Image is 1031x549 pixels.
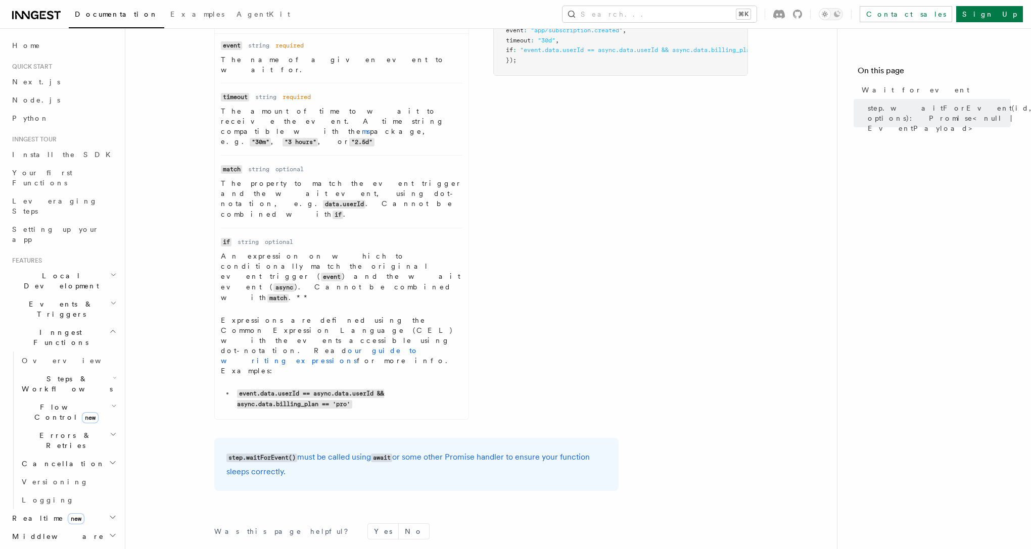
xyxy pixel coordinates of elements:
[283,138,318,146] code: "3 hours"
[819,8,843,20] button: Toggle dark mode
[362,127,370,135] a: ms
[8,135,57,143] span: Inngest tour
[8,527,119,545] button: Middleware
[82,412,99,423] span: new
[170,10,224,18] span: Examples
[22,478,88,486] span: Versioning
[8,352,119,509] div: Inngest Functions
[349,138,374,146] code: "2.5d"
[221,106,462,147] p: The amount of time to wait to receive the event. A time string compatible with the package, e.g. ...
[273,283,295,292] code: async
[18,473,119,491] a: Versioning
[164,3,230,27] a: Examples
[8,271,110,291] span: Local Development
[8,531,104,541] span: Middleware
[8,220,119,248] a: Setting up your app
[18,352,119,370] a: Overview
[563,6,757,22] button: Search...⌘K
[8,192,119,220] a: Leveraging Steps
[226,450,606,479] p: must be called using or some other Promise handler to ensure your function sleeps correctly.
[75,10,158,18] span: Documentation
[18,398,119,426] button: Flow Controlnew
[8,91,119,109] a: Node.js
[860,6,952,22] a: Contact sales
[8,63,52,71] span: Quick start
[267,294,289,303] code: match
[18,426,119,455] button: Errors & Retries
[250,138,271,146] code: "30m"
[12,96,60,104] span: Node.js
[68,513,84,524] span: new
[371,454,392,462] code: await
[555,37,559,44] span: ,
[18,455,119,473] button: Cancellation
[12,40,40,51] span: Home
[623,27,626,34] span: ,
[8,257,42,265] span: Features
[864,99,1011,137] a: step.waitForEvent(id, options): Promise<null | EventPayload>
[22,357,126,365] span: Overview
[237,389,384,409] code: event.data.userId == async.data.userId && async.data.billing_plan == 'pro'
[12,169,72,187] span: Your first Functions
[8,36,119,55] a: Home
[214,526,355,536] p: Was this page helpful?
[221,165,242,174] code: match
[8,299,110,319] span: Events & Triggers
[531,37,534,44] span: :
[18,370,119,398] button: Steps & Workflows
[275,41,304,49] dd: required
[538,37,555,44] span: "30d"
[221,93,249,102] code: timeout
[506,27,524,34] span: event
[862,85,969,95] span: Wait for event
[12,78,60,86] span: Next.js
[221,251,462,303] p: An expression on which to conditionally match the original event trigger ( ) and the wait event (...
[283,93,311,101] dd: required
[520,46,789,54] span: "event.data.userId == async.data.userId && async.data.billing_plan == 'pro'"
[333,211,343,219] code: if
[18,374,113,394] span: Steps & Workflows
[248,165,269,173] dd: string
[323,200,365,209] code: data.userId
[18,430,110,451] span: Errors & Retries
[858,81,1011,99] a: Wait for event
[12,114,49,122] span: Python
[22,496,74,504] span: Logging
[736,9,751,19] kbd: ⌘K
[12,151,117,159] span: Install the SDK
[513,46,517,54] span: :
[18,459,105,469] span: Cancellation
[506,46,513,54] span: if
[506,37,531,44] span: timeout
[221,41,242,50] code: event
[8,145,119,164] a: Install the SDK
[8,164,119,192] a: Your first Functions
[8,295,119,323] button: Events & Triggers
[8,513,84,523] span: Realtime
[265,238,293,246] dd: optional
[69,3,164,28] a: Documentation
[12,197,98,215] span: Leveraging Steps
[237,10,290,18] span: AgentKit
[368,524,398,539] button: Yes
[255,93,276,101] dd: string
[12,225,99,243] span: Setting up your app
[18,491,119,509] a: Logging
[8,267,119,295] button: Local Development
[531,27,623,34] span: "app/subscription.created"
[399,524,429,539] button: No
[8,327,109,347] span: Inngest Functions
[230,3,296,27] a: AgentKit
[248,41,269,49] dd: string
[8,109,119,127] a: Python
[18,402,111,422] span: Flow Control
[8,509,119,527] button: Realtimenew
[221,178,462,220] p: The property to match the event trigger and the wait event, using dot-notation, e.g. . Cannot be ...
[506,57,517,64] span: });
[8,323,119,352] button: Inngest Functions
[524,27,527,34] span: :
[321,273,342,281] code: event
[956,6,1023,22] a: Sign Up
[221,238,231,246] code: if
[238,238,259,246] dd: string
